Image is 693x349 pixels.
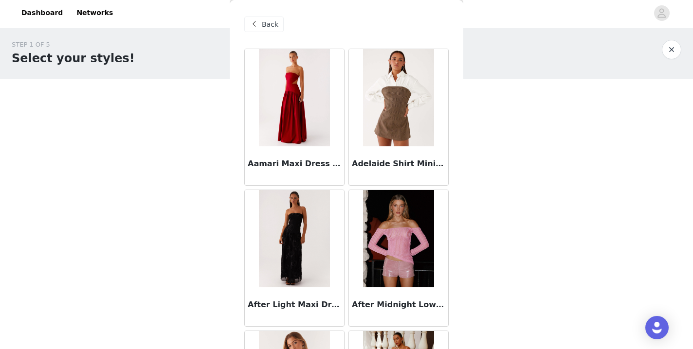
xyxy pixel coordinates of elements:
a: Networks [71,2,119,24]
h3: After Midnight Low Rise Sequin Mini Shorts - Pink [352,299,445,311]
h1: Select your styles! [12,50,135,67]
img: After Midnight Low Rise Sequin Mini Shorts - Pink [363,190,434,287]
div: avatar [657,5,666,21]
div: STEP 1 OF 5 [12,40,135,50]
h3: After Light Maxi Dress - Black [248,299,341,311]
div: Open Intercom Messenger [645,316,669,339]
span: Back [262,19,278,30]
img: Aamari Maxi Dress - Red [259,49,329,146]
img: Adelaide Shirt Mini Dress - Brown [363,49,434,146]
img: After Light Maxi Dress - Black [259,190,329,287]
a: Dashboard [16,2,69,24]
h3: Adelaide Shirt Mini Dress - Brown [352,158,445,170]
h3: Aamari Maxi Dress - Red [248,158,341,170]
